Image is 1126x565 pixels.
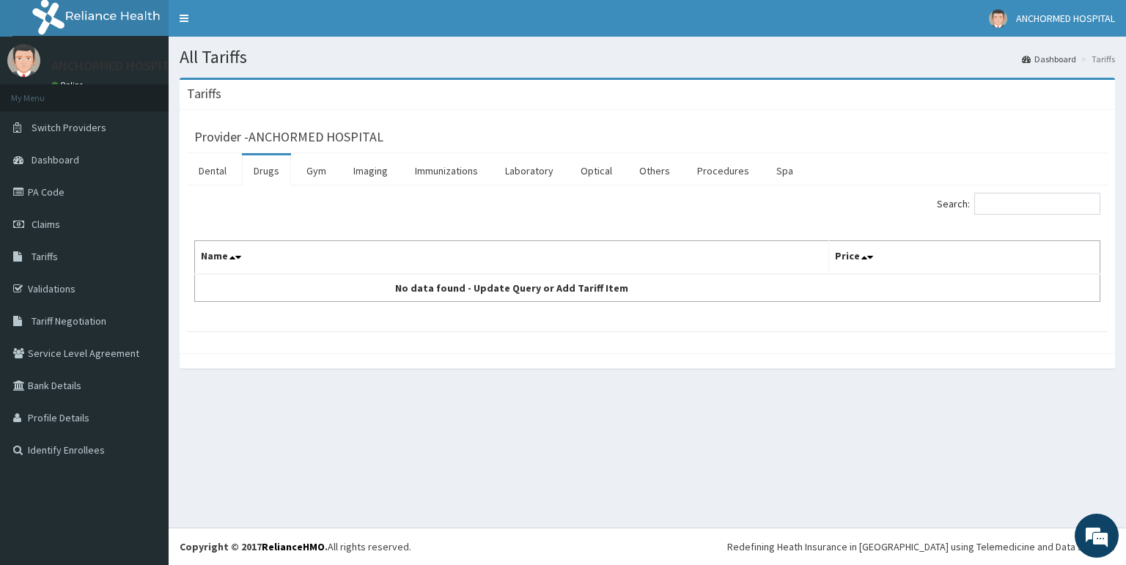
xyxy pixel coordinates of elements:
h1: All Tariffs [180,48,1115,67]
span: ANCHORMED HOSPITAL [1016,12,1115,25]
a: Imaging [342,155,400,186]
span: Tariff Negotiation [32,314,106,328]
span: Switch Providers [32,121,106,134]
span: Claims [32,218,60,231]
label: Search: [937,193,1100,215]
a: Immunizations [403,155,490,186]
span: Dashboard [32,153,79,166]
a: Dashboard [1022,53,1076,65]
li: Tariffs [1078,53,1115,65]
div: Redefining Heath Insurance in [GEOGRAPHIC_DATA] using Telemedicine and Data Science! [727,539,1115,554]
img: User Image [7,44,40,77]
input: Search: [974,193,1100,215]
a: Laboratory [493,155,565,186]
a: Dental [187,155,238,186]
strong: Copyright © 2017 . [180,540,328,553]
span: Tariffs [32,250,58,263]
footer: All rights reserved. [169,528,1126,565]
a: Procedures [685,155,761,186]
img: User Image [989,10,1007,28]
a: Optical [569,155,624,186]
a: Spa [765,155,805,186]
h3: Provider - ANCHORMED HOSPITAL [194,130,383,144]
a: Gym [295,155,338,186]
p: ANCHORMED HOSPITAL [51,59,183,73]
th: Name [195,241,829,275]
td: No data found - Update Query or Add Tariff Item [195,274,829,302]
a: Drugs [242,155,291,186]
h3: Tariffs [187,87,221,100]
a: Others [628,155,682,186]
a: Online [51,80,87,90]
a: RelianceHMO [262,540,325,553]
th: Price [828,241,1100,275]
